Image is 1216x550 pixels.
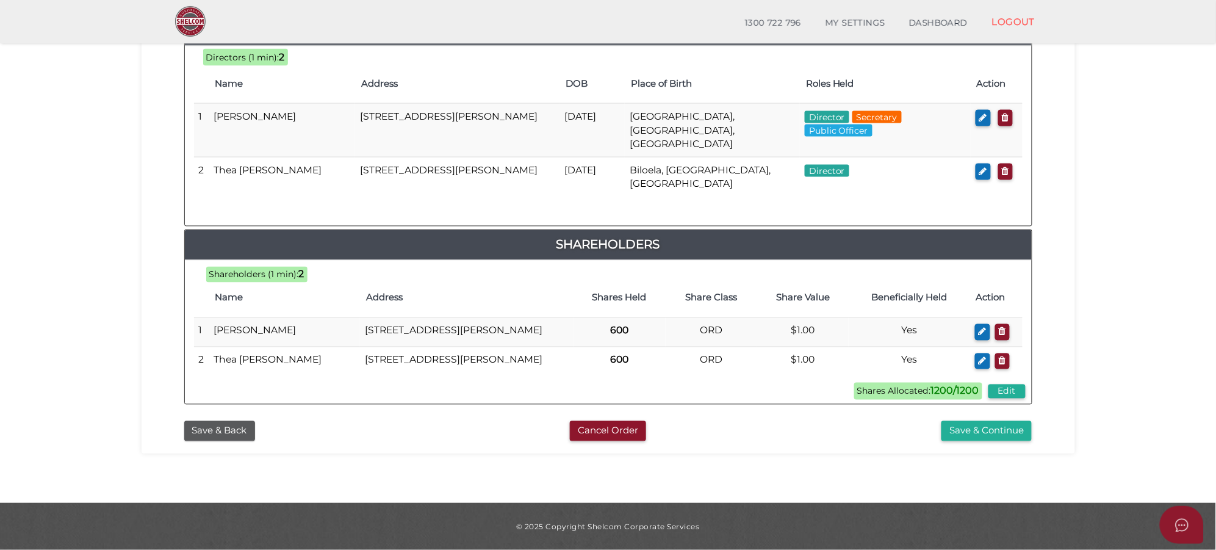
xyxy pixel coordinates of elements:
h4: Roles Held [806,79,965,89]
td: Yes [849,318,970,347]
span: Director [805,165,849,177]
td: $1.00 [757,318,849,347]
b: 600 [610,354,628,366]
h4: Action [976,293,1016,303]
span: Director [805,111,849,123]
b: 2 [299,269,304,280]
span: Public Officer [805,125,872,137]
h4: Name [215,293,354,303]
button: Cancel Order [570,421,646,441]
td: Yes [849,347,970,375]
td: [GEOGRAPHIC_DATA], [GEOGRAPHIC_DATA], [GEOGRAPHIC_DATA] [625,104,800,157]
td: ORD [666,347,757,375]
button: Open asap [1160,506,1204,544]
button: Edit [988,385,1026,399]
td: 2 [194,157,209,197]
b: 2 [279,51,285,63]
td: Thea [PERSON_NAME] [209,157,356,197]
td: [STREET_ADDRESS][PERSON_NAME] [355,157,559,197]
h4: Place of Birth [631,79,794,89]
h4: Share Value [763,293,843,303]
span: Shareholders (1 min): [209,269,299,280]
h4: Share Class [672,293,751,303]
h4: Shares Held [580,293,660,303]
div: © 2025 Copyright Shelcom Corporate Services [151,521,1066,532]
td: Biloela, [GEOGRAPHIC_DATA], [GEOGRAPHIC_DATA] [625,157,800,197]
td: [STREET_ADDRESS][PERSON_NAME] [360,347,573,375]
td: [STREET_ADDRESS][PERSON_NAME] [360,318,573,347]
h4: Beneficially Held [855,293,964,303]
td: 1 [194,318,209,347]
a: MY SETTINGS [813,11,898,35]
h4: Address [366,293,567,303]
a: Shareholders [185,235,1032,255]
a: 1300 722 796 [733,11,813,35]
td: [PERSON_NAME] [209,104,356,157]
b: 600 [610,325,628,336]
td: $1.00 [757,347,849,375]
span: Directors (1 min): [206,52,279,63]
h4: DOB [566,79,619,89]
td: ORD [666,318,757,347]
b: 1200/1200 [931,385,979,397]
td: [DATE] [559,157,625,197]
button: Save & Back [184,421,255,441]
td: 2 [194,347,209,375]
td: [DATE] [559,104,625,157]
button: Save & Continue [941,421,1032,441]
h4: Address [361,79,553,89]
h4: Name [215,79,350,89]
span: Secretary [852,111,902,123]
td: [PERSON_NAME] [209,318,361,347]
span: Shares Allocated: [854,383,982,400]
td: Thea [PERSON_NAME] [209,347,361,375]
td: [STREET_ADDRESS][PERSON_NAME] [355,104,559,157]
h4: Action [977,79,1016,89]
td: 1 [194,104,209,157]
a: LOGOUT [980,9,1048,34]
a: DASHBOARD [897,11,980,35]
